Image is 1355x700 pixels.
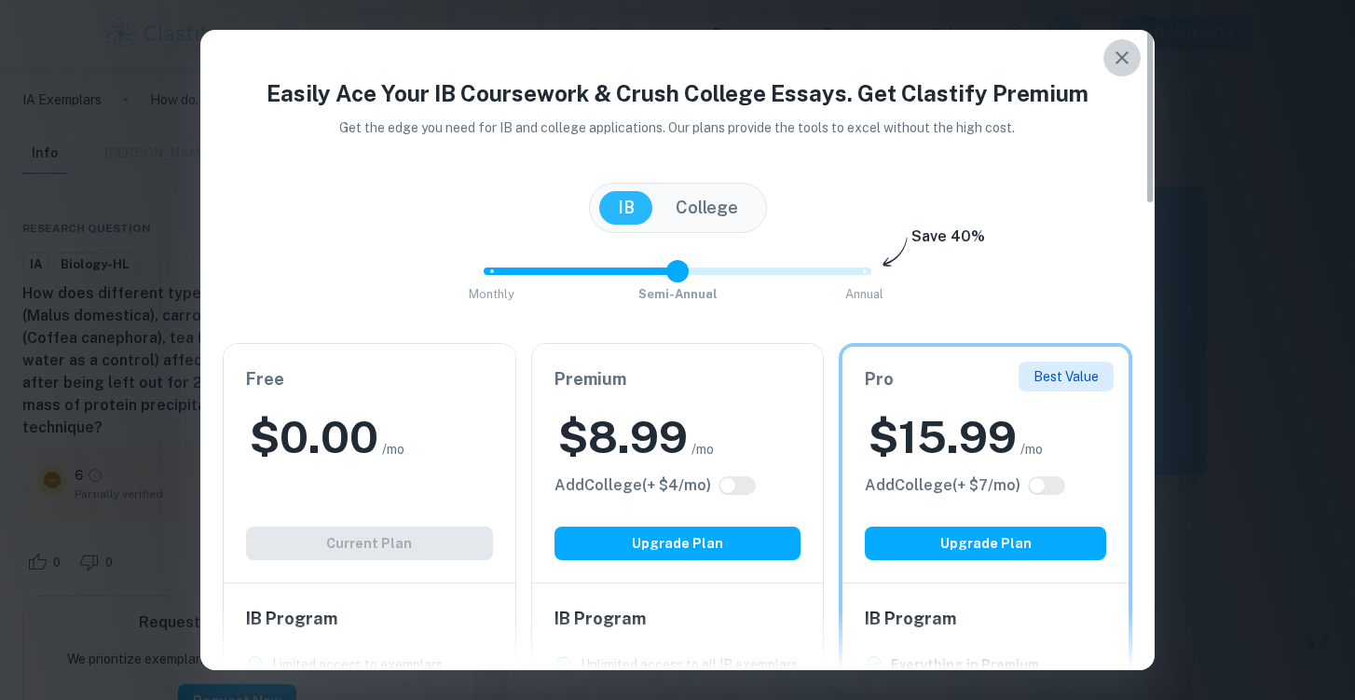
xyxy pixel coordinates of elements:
p: Get the edge you need for IB and college applications. Our plans provide the tools to excel witho... [314,117,1042,138]
button: Upgrade Plan [554,527,801,560]
h6: Free [246,366,493,392]
p: Best Value [1033,366,1099,387]
span: /mo [1020,439,1043,460]
h6: IB Program [554,606,801,632]
h6: Premium [554,366,801,392]
h6: Pro [865,366,1106,392]
button: College [657,191,757,225]
h2: $ 15.99 [869,407,1017,467]
span: Annual [845,287,883,301]
h6: IB Program [246,606,493,632]
h6: Click to see all the additional College features. [554,474,711,497]
h2: $ 0.00 [250,407,378,467]
button: IB [599,191,653,225]
button: Upgrade Plan [865,527,1106,560]
h6: IB Program [865,606,1106,632]
span: /mo [691,439,714,460]
span: Monthly [469,287,514,301]
h2: $ 8.99 [558,407,688,467]
h6: Click to see all the additional College features. [865,474,1020,497]
img: subscription-arrow.svg [883,237,908,268]
span: Semi-Annual [638,287,718,301]
h6: Save 40% [911,226,985,257]
span: /mo [382,439,404,460]
h4: Easily Ace Your IB Coursework & Crush College Essays. Get Clastify Premium [223,76,1132,110]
